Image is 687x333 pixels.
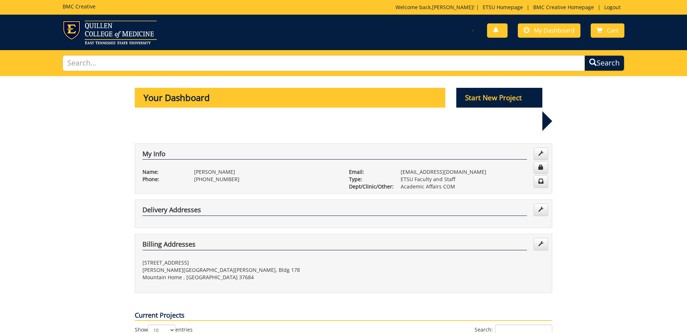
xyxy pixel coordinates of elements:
p: Start New Project [456,88,543,108]
a: Cart [591,23,624,38]
a: Edit Info [534,147,548,160]
h4: Delivery Addresses [142,206,527,216]
a: Change Password [534,161,548,174]
p: Phone: [142,176,183,183]
p: [PHONE_NUMBER] [194,176,338,183]
a: Change Communication Preferences [534,175,548,188]
a: ETSU Homepage [479,4,527,11]
p: ETSU Faculty and Staff [401,176,545,183]
h4: Billing Addresses [142,241,527,250]
p: Dept/Clinic/Other: [349,183,390,190]
p: Your Dashboard [135,88,445,108]
span: My Dashboard [534,26,575,34]
p: Type: [349,176,390,183]
a: Logout [601,4,624,11]
button: Search [584,55,624,71]
a: BMC Creative Homepage [530,4,598,11]
h4: My Info [142,150,527,160]
p: Name: [142,168,183,176]
a: My Dashboard [518,23,580,38]
a: [PERSON_NAME] [432,4,473,11]
p: Mountain Home , [GEOGRAPHIC_DATA] 37684 [142,274,338,281]
p: Welcome back, ! | | | [396,4,624,11]
p: [PERSON_NAME] [194,168,338,176]
input: Search... [63,55,584,71]
p: [PERSON_NAME][GEOGRAPHIC_DATA][PERSON_NAME], Bldg 178 [142,266,338,274]
a: Start New Project [456,95,543,102]
p: [EMAIL_ADDRESS][DOMAIN_NAME] [401,168,545,176]
p: Current Projects [135,311,552,321]
span: Cart [607,26,619,34]
a: Edit Addresses [534,203,548,216]
img: ETSU logo [63,20,157,44]
a: Edit Addresses [534,238,548,250]
p: [STREET_ADDRESS] [142,259,338,266]
h5: BMC Creative [63,4,96,9]
p: Email: [349,168,390,176]
p: Academic Affairs COM [401,183,545,190]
